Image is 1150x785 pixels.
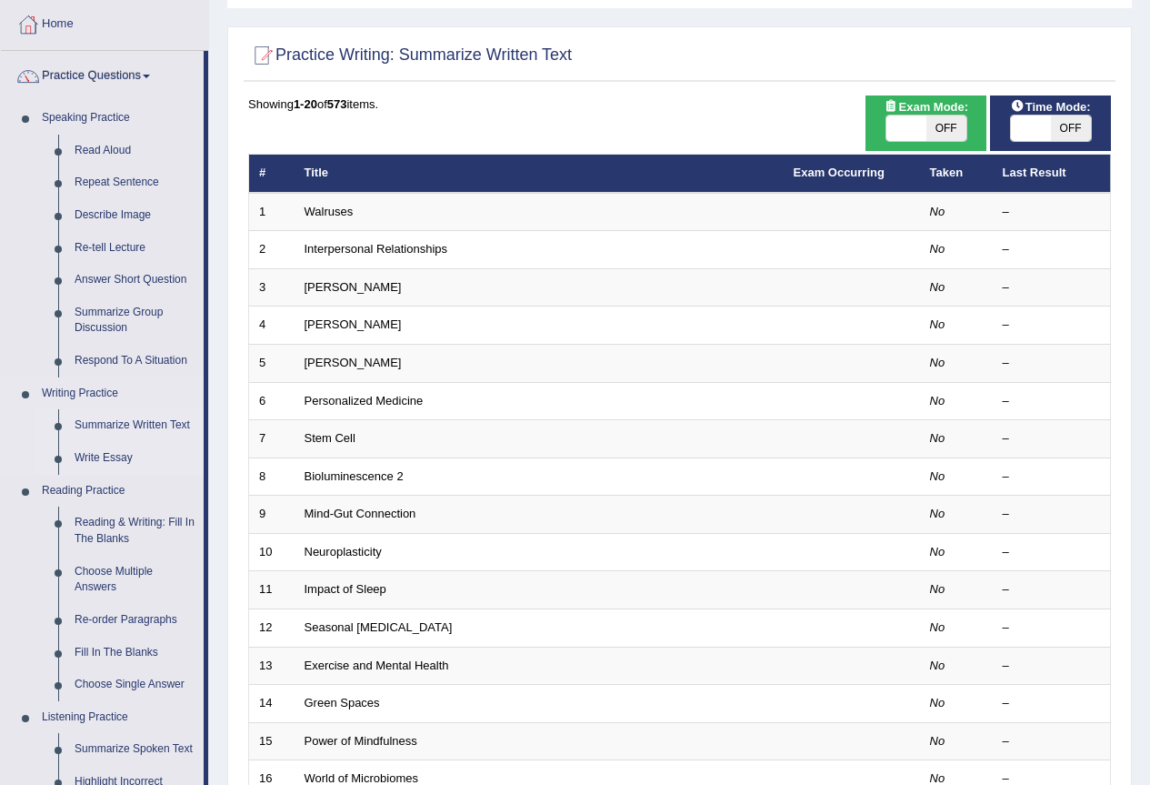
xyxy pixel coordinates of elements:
[305,469,404,483] a: Bioluminescence 2
[66,345,204,377] a: Respond To A Situation
[794,166,885,179] a: Exam Occurring
[877,97,975,116] span: Exam Mode:
[1003,355,1101,372] div: –
[930,394,945,408] em: No
[1003,317,1101,334] div: –
[1,51,204,96] a: Practice Questions
[249,345,295,383] td: 5
[305,394,424,408] a: Personalized Medicine
[930,545,945,559] em: No
[993,155,1111,193] th: Last Result
[66,669,204,701] a: Choose Single Answer
[930,356,945,369] em: No
[1003,468,1101,486] div: –
[1003,619,1101,637] div: –
[930,317,945,331] em: No
[305,659,449,672] a: Exercise and Mental Health
[930,620,945,634] em: No
[34,377,204,410] a: Writing Practice
[66,604,204,637] a: Re-order Paragraphs
[1003,506,1101,523] div: –
[34,475,204,508] a: Reading Practice
[249,382,295,420] td: 6
[66,507,204,555] a: Reading & Writing: Fill In The Blanks
[1003,544,1101,561] div: –
[930,659,945,672] em: No
[249,307,295,345] td: 4
[1003,581,1101,599] div: –
[930,205,945,218] em: No
[66,733,204,766] a: Summarize Spoken Text
[249,193,295,231] td: 1
[930,771,945,785] em: No
[248,42,572,69] h2: Practice Writing: Summarize Written Text
[66,135,204,167] a: Read Aloud
[930,734,945,748] em: No
[249,268,295,307] td: 3
[305,620,453,634] a: Seasonal [MEDICAL_DATA]
[295,155,784,193] th: Title
[249,231,295,269] td: 2
[249,571,295,609] td: 11
[1003,241,1101,258] div: –
[1003,204,1101,221] div: –
[305,317,402,331] a: [PERSON_NAME]
[1004,97,1098,116] span: Time Mode:
[305,545,382,559] a: Neuroplasticity
[66,199,204,232] a: Describe Image
[248,96,1111,113] div: Showing of items.
[249,609,295,647] td: 12
[305,431,355,445] a: Stem Cell
[327,97,347,111] b: 573
[930,696,945,710] em: No
[930,469,945,483] em: No
[249,458,295,496] td: 8
[305,582,386,596] a: Impact of Sleep
[305,242,448,256] a: Interpersonal Relationships
[305,356,402,369] a: [PERSON_NAME]
[305,734,417,748] a: Power of Mindfulness
[1003,695,1101,712] div: –
[1003,658,1101,675] div: –
[1003,733,1101,750] div: –
[66,232,204,265] a: Re-tell Lecture
[930,280,945,294] em: No
[249,155,295,193] th: #
[1051,116,1091,141] span: OFF
[305,280,402,294] a: [PERSON_NAME]
[294,97,317,111] b: 1-20
[305,771,418,785] a: World of Microbiomes
[66,297,204,345] a: Summarize Group Discussion
[1003,393,1101,410] div: –
[66,442,204,475] a: Write Essay
[1003,279,1101,297] div: –
[249,420,295,458] td: 7
[249,722,295,760] td: 15
[865,96,986,151] div: Show exams occurring in exams
[930,582,945,596] em: No
[249,496,295,534] td: 9
[66,264,204,297] a: Answer Short Question
[66,409,204,442] a: Summarize Written Text
[34,701,204,734] a: Listening Practice
[305,205,354,218] a: Walruses
[66,166,204,199] a: Repeat Sentence
[249,685,295,723] td: 14
[926,116,966,141] span: OFF
[66,556,204,604] a: Choose Multiple Answers
[249,533,295,571] td: 10
[1003,430,1101,448] div: –
[305,507,416,520] a: Mind-Gut Connection
[930,507,945,520] em: No
[34,102,204,135] a: Speaking Practice
[66,637,204,669] a: Fill In The Blanks
[930,431,945,445] em: No
[249,647,295,685] td: 13
[930,242,945,256] em: No
[920,155,993,193] th: Taken
[305,696,380,710] a: Green Spaces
